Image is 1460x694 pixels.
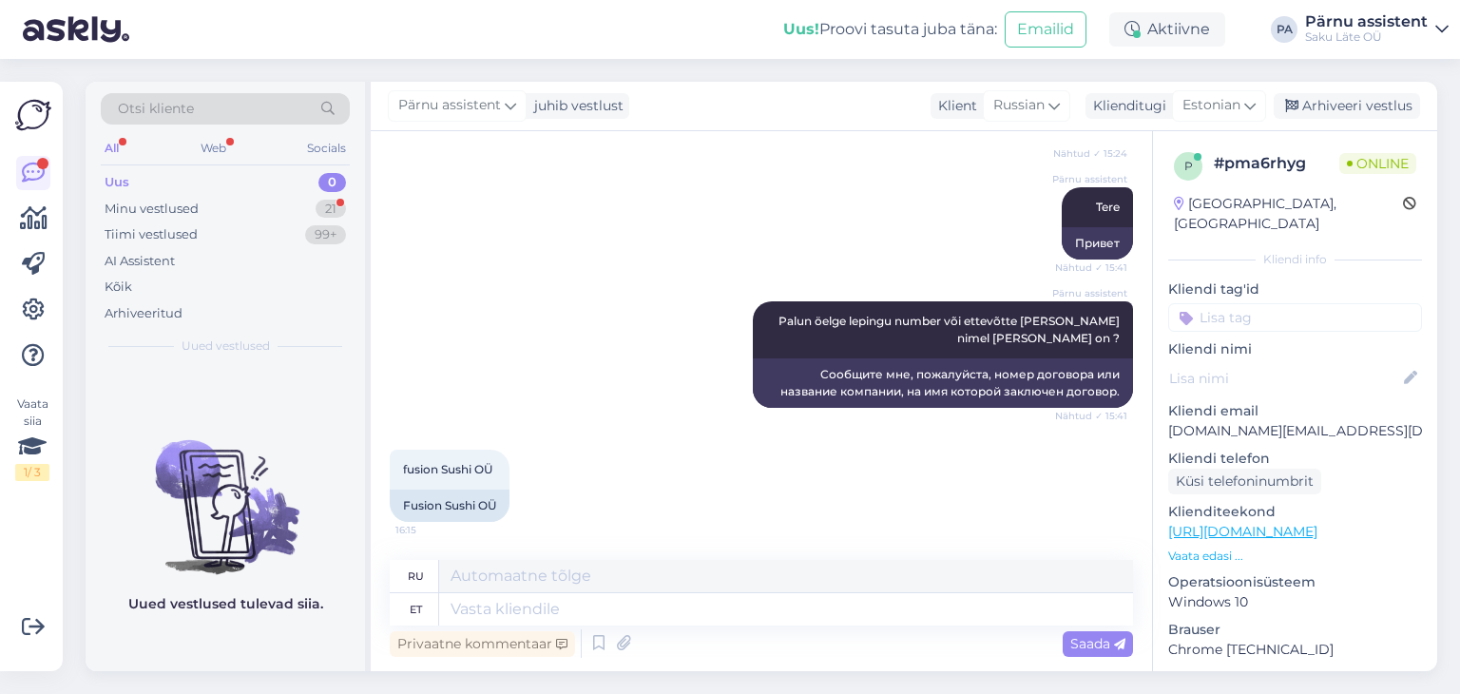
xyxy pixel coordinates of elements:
[1184,159,1193,173] span: p
[1168,251,1422,268] div: Kliendi info
[1070,635,1125,652] span: Saada
[408,560,424,592] div: ru
[783,18,997,41] div: Proovi tasuta juba täna:
[105,173,129,192] div: Uus
[105,252,175,271] div: AI Assistent
[105,304,182,323] div: Arhiveeritud
[1169,368,1400,389] input: Lisa nimi
[15,464,49,481] div: 1 / 3
[1055,409,1127,423] span: Nähtud ✓ 15:41
[1096,200,1120,214] span: Tere
[118,99,194,119] span: Otsi kliente
[86,406,365,577] img: No chats
[1305,14,1428,29] div: Pärnu assistent
[1055,260,1127,275] span: Nähtud ✓ 15:41
[1085,96,1166,116] div: Klienditugi
[1168,548,1422,565] p: Vaata edasi ...
[128,594,323,614] p: Uued vestlused tulevad siia.
[1168,640,1422,660] p: Chrome [TECHNICAL_ID]
[395,523,467,537] span: 16:15
[1168,469,1321,494] div: Küsi telefoninumbrit
[753,358,1133,408] div: Сообщите мне, пожалуйста, номер договора или название компании, на имя которой заключен договор.
[105,225,198,244] div: Tiimi vestlused
[410,593,422,626] div: et
[527,96,624,116] div: juhib vestlust
[403,462,492,476] span: fusion Sushi OÜ
[105,200,199,219] div: Minu vestlused
[1214,152,1339,175] div: # pma6rhyg
[1168,523,1317,540] a: [URL][DOMAIN_NAME]
[15,97,51,133] img: Askly Logo
[1274,93,1420,119] div: Arhiveeri vestlus
[305,225,346,244] div: 99+
[1052,286,1127,300] span: Pärnu assistent
[1062,227,1133,260] div: Привет
[15,395,49,481] div: Vaata siia
[1005,11,1086,48] button: Emailid
[783,20,819,38] b: Uus!
[778,314,1123,345] span: Palun öelge lepingu number või ettevõtte [PERSON_NAME] nimel [PERSON_NAME] on ?
[390,631,575,657] div: Privaatne kommentaar
[318,173,346,192] div: 0
[1168,280,1422,299] p: Kliendi tag'id
[1168,502,1422,522] p: Klienditeekond
[1168,592,1422,612] p: Windows 10
[1305,29,1428,45] div: Saku Läte OÜ
[1168,421,1422,441] p: [DOMAIN_NAME][EMAIL_ADDRESS][DOMAIN_NAME]
[197,136,230,161] div: Web
[1168,303,1422,332] input: Lisa tag
[1339,153,1416,174] span: Online
[101,136,123,161] div: All
[390,490,509,522] div: Fusion Sushi OÜ
[105,278,132,297] div: Kõik
[1182,95,1240,116] span: Estonian
[1174,194,1403,234] div: [GEOGRAPHIC_DATA], [GEOGRAPHIC_DATA]
[316,200,346,219] div: 21
[1109,12,1225,47] div: Aktiivne
[1168,572,1422,592] p: Operatsioonisüsteem
[1305,14,1449,45] a: Pärnu assistentSaku Läte OÜ
[1053,146,1127,161] span: Nähtud ✓ 15:24
[1168,401,1422,421] p: Kliendi email
[931,96,977,116] div: Klient
[303,136,350,161] div: Socials
[398,95,501,116] span: Pärnu assistent
[1168,339,1422,359] p: Kliendi nimi
[1168,620,1422,640] p: Brauser
[993,95,1045,116] span: Russian
[1271,16,1297,43] div: PA
[182,337,270,355] span: Uued vestlused
[1052,172,1127,186] span: Pärnu assistent
[1168,449,1422,469] p: Kliendi telefon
